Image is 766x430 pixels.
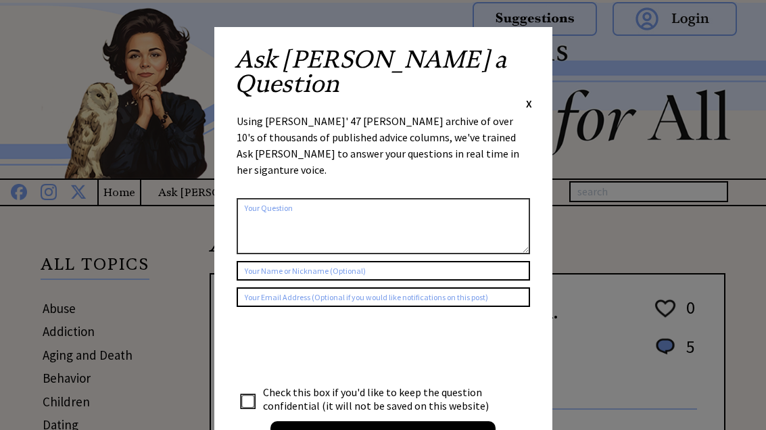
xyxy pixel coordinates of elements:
[237,261,530,281] input: Your Name or Nickname (Optional)
[235,47,532,96] h2: Ask [PERSON_NAME] a Question
[237,113,530,191] div: Using [PERSON_NAME]' 47 [PERSON_NAME] archive of over 10's of thousands of published advice colum...
[237,320,442,373] iframe: reCAPTCHA
[237,287,530,307] input: Your Email Address (Optional if you would like notifications on this post)
[526,97,532,110] span: X
[262,385,502,413] td: Check this box if you'd like to keep the question confidential (it will not be saved on this webs...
